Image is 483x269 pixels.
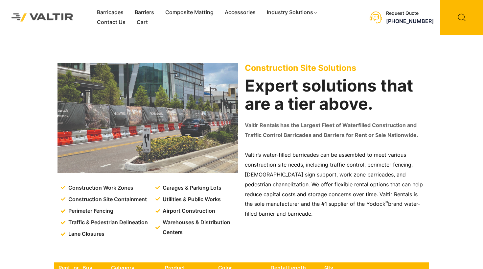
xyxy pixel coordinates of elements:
a: Contact Us [91,17,131,27]
a: Cart [131,17,153,27]
div: Request Quote [386,11,434,16]
span: Airport Construction [161,206,215,216]
a: Composite Matting [160,8,219,17]
p: Construction Site Solutions [245,63,425,73]
span: Lane Closures [67,229,104,239]
span: Garages & Parking Lots [161,183,221,193]
a: Accessories [219,8,261,17]
span: Warehouses & Distribution Centers [161,218,240,237]
h2: Expert solutions that are a tier above. [245,77,425,113]
span: Perimeter Fencing [67,206,113,216]
a: Barricades [91,8,129,17]
p: Valtir’s water-filled barricades can be assembled to meet various construction site needs, includ... [245,150,425,219]
img: Valtir Rentals [5,7,80,28]
span: Construction Work Zones [67,183,133,193]
sup: ® [385,200,388,205]
a: Industry Solutions [261,8,323,17]
span: Utilities & Public Works [161,195,221,204]
p: Valtir Rentals has the Largest Fleet of Waterfilled Construction and Traffic Control Barricades a... [245,121,425,140]
span: Traffic & Pedestrian Delineation [67,218,148,228]
span: Construction Site Containment [67,195,147,204]
a: [PHONE_NUMBER] [386,18,434,24]
a: Barriers [129,8,160,17]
